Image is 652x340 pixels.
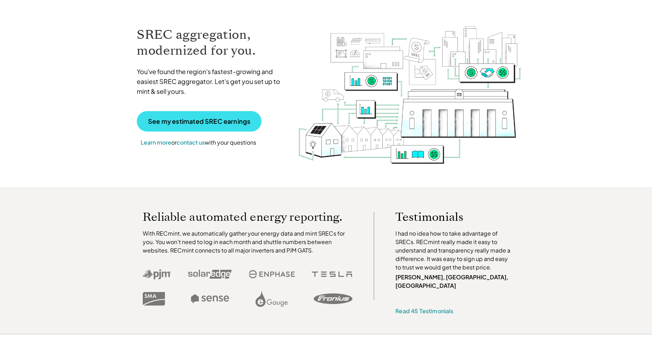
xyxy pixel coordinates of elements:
[137,27,287,59] h1: SREC aggregation, modernized for you.
[137,67,287,96] p: You've found the region's fastest-growing and easiest SREC aggregator. Let's get you set up to mi...
[148,118,250,125] p: See my estimated SREC earnings
[395,273,514,290] p: [PERSON_NAME], [GEOGRAPHIC_DATA], [GEOGRAPHIC_DATA]
[143,229,353,255] p: With RECmint, we automatically gather your energy data and mint SRECs for you. You won't need to ...
[395,229,514,272] p: I had no idea how to take advantage of SRECs. RECmint really made it easy to understand and trans...
[137,111,262,132] a: See my estimated SREC earnings
[141,139,171,146] a: Learn more
[143,212,353,222] p: Reliable automated energy reporting.
[395,212,500,222] p: Testimonials
[137,138,260,147] p: or with your questions
[177,139,205,146] a: contact us
[297,7,522,166] img: RECmint value cycle
[395,307,453,315] a: Read 45 Testimonials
